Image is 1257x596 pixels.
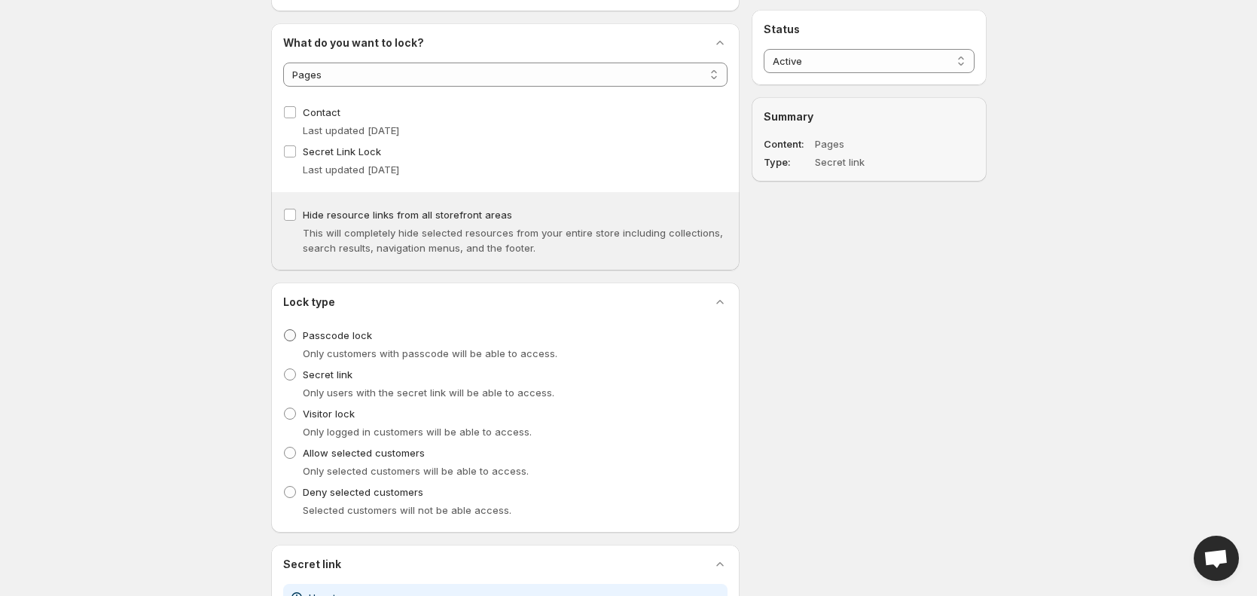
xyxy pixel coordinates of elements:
[283,557,341,572] h2: Secret link
[303,106,340,118] span: Contact
[303,465,529,477] span: Only selected customers will be able to access.
[303,408,355,420] span: Visitor lock
[303,504,511,516] span: Selected customers will not be able access.
[303,145,381,157] span: Secret Link Lock
[764,154,812,170] dt: Type:
[303,347,557,359] span: Only customers with passcode will be able to access.
[815,136,931,151] dd: Pages
[303,329,372,341] span: Passcode lock
[1194,536,1239,581] div: Open chat
[764,109,974,124] h2: Summary
[303,227,723,254] span: This will completely hide selected resources from your entire store including collections, search...
[303,368,352,381] span: Secret link
[283,35,424,50] h2: What do you want to lock?
[303,426,532,438] span: Only logged in customers will be able to access.
[764,22,974,37] h2: Status
[303,124,399,136] span: Last updated [DATE]
[303,209,512,221] span: Hide resource links from all storefront areas
[303,387,554,399] span: Only users with the secret link will be able to access.
[303,486,423,498] span: Deny selected customers
[283,295,335,310] h2: Lock type
[303,164,399,176] span: Last updated [DATE]
[303,447,425,459] span: Allow selected customers
[764,136,812,151] dt: Content:
[815,154,931,170] dd: Secret link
